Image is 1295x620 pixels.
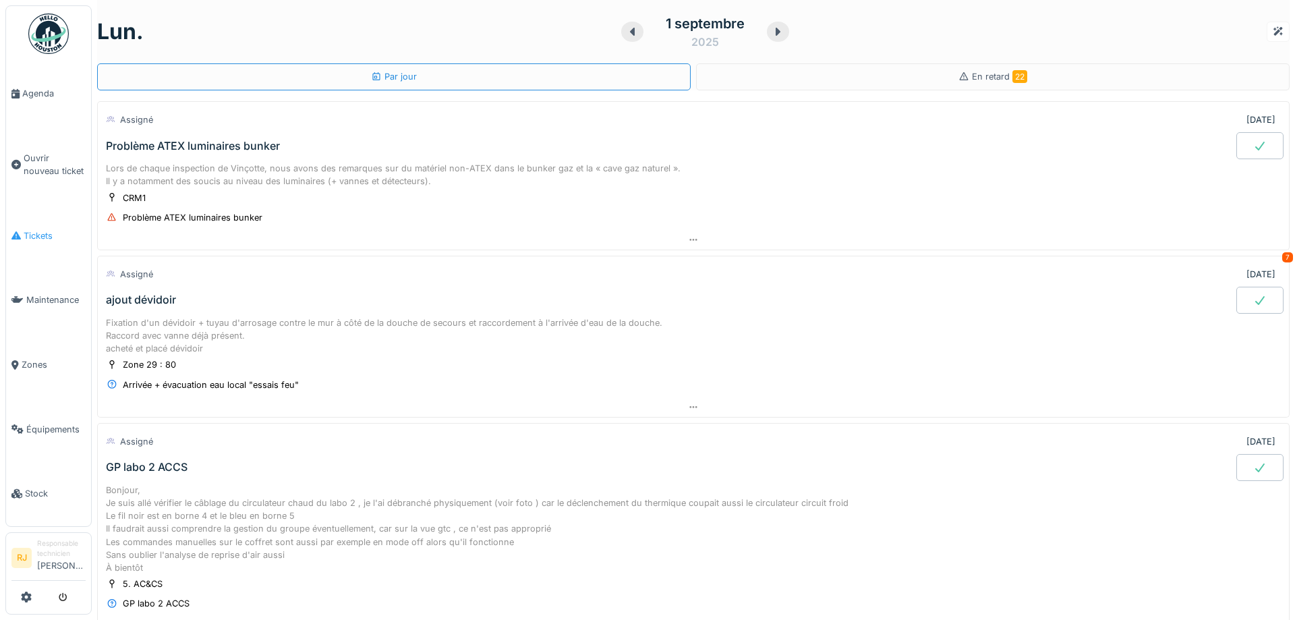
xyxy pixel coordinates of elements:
[106,484,1281,574] div: Bonjour, Je suis allé vérifier le câblage du circulateur chaud du labo 2 , je l'ai débranché phys...
[106,461,188,474] div: GP labo 2 ACCS
[1246,268,1275,281] div: [DATE]
[123,378,299,391] div: Arrivée + évacuation eau local "essais feu"
[972,72,1027,82] span: En retard
[691,34,719,50] div: 2025
[123,211,262,224] div: Problème ATEX luminaires bunker
[1282,252,1293,262] div: 7
[22,87,86,100] span: Agenda
[6,61,91,126] a: Agenda
[123,597,190,610] div: GP labo 2 ACCS
[6,268,91,333] a: Maintenance
[37,538,86,577] li: [PERSON_NAME]
[123,577,163,590] div: 5. AC&CS
[25,487,86,500] span: Stock
[97,19,144,45] h1: lun.
[1246,113,1275,126] div: [DATE]
[6,461,91,526] a: Stock
[26,293,86,306] span: Maintenance
[22,358,86,371] span: Zones
[6,397,91,462] a: Équipements
[123,192,146,204] div: CRM1
[120,435,153,448] div: Assigné
[106,316,1281,356] div: Fixation d'un dévidoir + tuyau d'arrosage contre le mur à côté de la douche de secours et raccord...
[120,268,153,281] div: Assigné
[1012,70,1027,83] span: 22
[371,70,417,83] div: Par jour
[106,140,280,152] div: Problème ATEX luminaires bunker
[1246,435,1275,448] div: [DATE]
[28,13,69,54] img: Badge_color-CXgf-gQk.svg
[666,13,745,34] div: 1 septembre
[11,548,32,568] li: RJ
[24,152,86,177] span: Ouvrir nouveau ticket
[6,333,91,397] a: Zones
[106,293,176,306] div: ajout dévidoir
[6,204,91,269] a: Tickets
[123,358,176,371] div: Zone 29 : 80
[106,162,1281,188] div: Lors de chaque inspection de Vinçotte, nous avons des remarques sur du matériel non-ATEX dans le ...
[11,538,86,581] a: RJ Responsable technicien[PERSON_NAME]
[120,113,153,126] div: Assigné
[37,538,86,559] div: Responsable technicien
[24,229,86,242] span: Tickets
[26,423,86,436] span: Équipements
[6,126,91,204] a: Ouvrir nouveau ticket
